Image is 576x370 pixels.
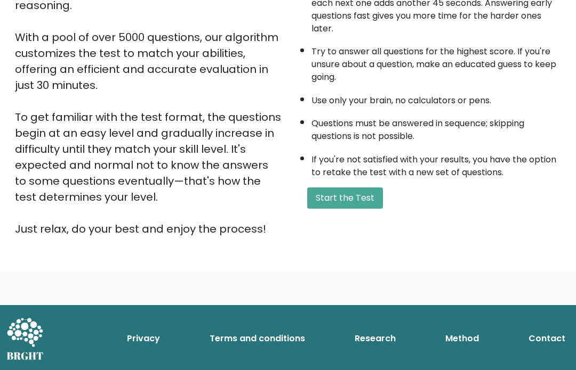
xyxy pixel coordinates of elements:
a: Contact [524,328,570,349]
a: Research [350,328,400,349]
li: Try to answer all questions for the highest score. If you're unsure about a question, make an edu... [311,40,561,84]
a: Privacy [123,328,164,349]
li: Use only your brain, no calculators or pens. [311,89,561,107]
a: Method [441,328,483,349]
a: Terms and conditions [205,328,309,349]
button: Start the Test [307,187,383,209]
li: Questions must be answered in sequence; skipping questions is not possible. [311,112,561,143]
li: If you're not satisfied with your results, you have the option to retake the test with a new set ... [311,148,561,179]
